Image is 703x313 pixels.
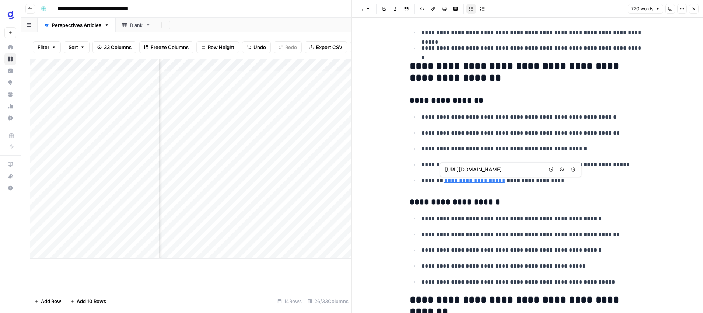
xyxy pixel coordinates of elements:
[208,44,234,51] span: Row Height
[66,295,111,307] button: Add 10 Rows
[41,298,61,305] span: Add Row
[52,21,101,29] div: Perspectives Articles
[196,41,239,53] button: Row Height
[4,182,16,194] button: Help + Support
[5,171,16,182] div: What's new?
[285,44,297,51] span: Redo
[33,41,61,53] button: Filter
[4,112,16,124] a: Settings
[628,4,663,14] button: 720 words
[253,44,266,51] span: Undo
[104,44,132,51] span: 33 Columns
[64,41,90,53] button: Sort
[305,295,351,307] div: 26/33 Columns
[69,44,78,51] span: Sort
[130,21,143,29] div: Blank
[151,44,189,51] span: Freeze Columns
[4,159,16,170] a: AirOps Academy
[4,41,16,53] a: Home
[116,18,157,32] a: Blank
[139,41,193,53] button: Freeze Columns
[316,44,342,51] span: Export CSV
[4,170,16,182] button: What's new?
[77,298,106,305] span: Add 10 Rows
[242,41,271,53] button: Undo
[4,77,16,88] a: Opportunities
[4,53,16,65] a: Browse
[4,100,16,112] a: Usage
[631,6,653,12] span: 720 words
[305,41,347,53] button: Export CSV
[4,88,16,100] a: Your Data
[4,8,18,22] img: Glean SEO Ops Logo
[274,295,305,307] div: 14 Rows
[92,41,136,53] button: 33 Columns
[30,295,66,307] button: Add Row
[38,44,49,51] span: Filter
[4,6,16,24] button: Workspace: Glean SEO Ops
[38,18,116,32] a: Perspectives Articles
[274,41,302,53] button: Redo
[4,65,16,77] a: Insights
